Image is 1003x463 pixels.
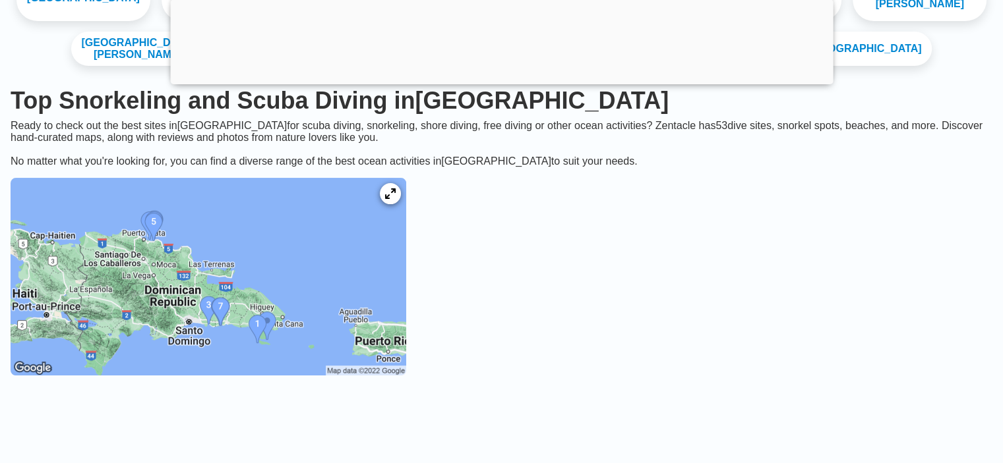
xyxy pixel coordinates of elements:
[182,399,822,458] iframe: Advertisement
[798,32,932,66] a: [GEOGRAPHIC_DATA]
[11,87,992,115] h1: Top Snorkeling and Scuba Diving in [GEOGRAPHIC_DATA]
[11,178,406,375] img: Dominican Republic dive site map
[71,32,205,66] a: [GEOGRAPHIC_DATA][PERSON_NAME]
